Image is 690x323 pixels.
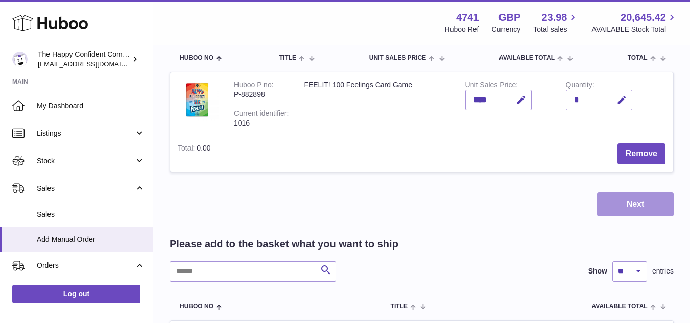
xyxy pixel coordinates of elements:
span: 20,645.42 [621,11,666,24]
span: Stock [37,156,134,166]
span: Huboo no [180,303,213,310]
span: AVAILABLE Total [499,55,555,61]
span: entries [652,266,674,276]
span: Listings [37,129,134,138]
label: Show [588,266,607,276]
span: Title [279,55,296,61]
strong: 4741 [456,11,479,24]
label: Total [178,144,197,155]
span: [EMAIL_ADDRESS][DOMAIN_NAME] [38,60,150,68]
div: P-882898 [234,90,289,100]
div: The Happy Confident Company [38,49,130,69]
button: Next [597,192,674,216]
span: Orders [37,261,134,270]
a: Log out [12,285,140,303]
strong: GBP [498,11,520,24]
span: AVAILABLE Stock Total [591,24,678,34]
span: 0.00 [197,144,210,152]
img: contact@happyconfident.com [12,52,28,67]
span: Unit Sales Price [369,55,426,61]
img: FEELIT! 100 Feelings Card Game [178,80,219,121]
h2: Please add to the basket what you want to ship [170,237,398,251]
div: Huboo P no [234,81,274,91]
span: Sales [37,210,145,219]
span: Huboo no [180,55,213,61]
span: Total sales [533,24,579,34]
div: Currency [492,24,521,34]
span: Total [628,55,648,61]
div: 1016 [234,118,289,128]
a: 20,645.42 AVAILABLE Stock Total [591,11,678,34]
label: Unit Sales Price [465,81,518,91]
span: AVAILABLE Total [592,303,648,310]
td: FEELIT! 100 Feelings Card Game [296,72,457,136]
div: Huboo Ref [445,24,479,34]
span: My Dashboard [37,101,145,111]
button: Remove [617,143,665,164]
a: 23.98 Total sales [533,11,579,34]
label: Quantity [566,81,594,91]
span: Sales [37,184,134,193]
span: Add Manual Order [37,235,145,244]
span: 23.98 [541,11,567,24]
div: Current identifier [234,109,289,120]
span: Title [391,303,408,310]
